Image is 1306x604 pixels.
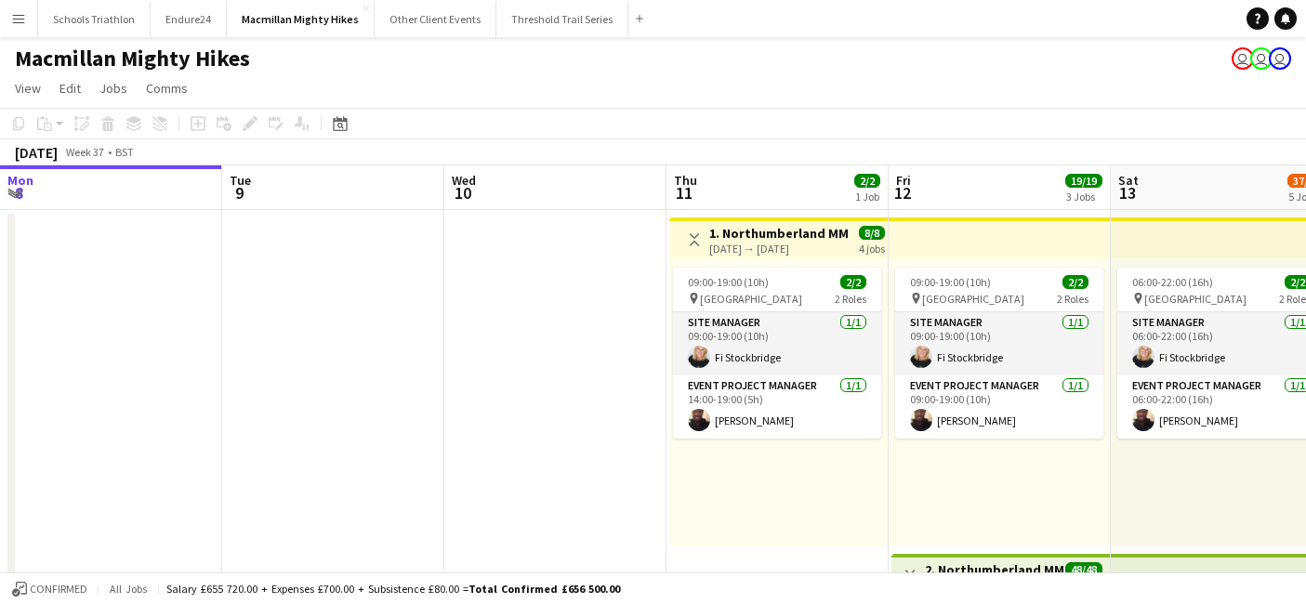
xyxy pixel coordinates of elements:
button: Threshold Trail Series [496,1,628,37]
app-card-role: Event Project Manager1/114:00-19:00 (5h)[PERSON_NAME] [673,375,881,439]
h3: 1. Northumberland MMH- 4 day role [709,225,848,242]
span: 12 [893,182,911,204]
span: 48/48 [1065,562,1102,576]
div: BST [115,145,134,159]
span: [GEOGRAPHIC_DATA] [922,292,1024,306]
div: [DATE] [15,143,58,162]
a: Jobs [92,76,135,100]
span: Mon [7,172,33,189]
span: 2 Roles [1057,292,1088,306]
span: Total Confirmed £656 500.00 [468,582,620,596]
span: 9 [227,182,251,204]
div: Salary £655 720.00 + Expenses £700.00 + Subsistence £80.00 = [166,582,620,596]
span: [GEOGRAPHIC_DATA] [1144,292,1247,306]
app-card-role: Event Project Manager1/109:00-19:00 (10h)[PERSON_NAME] [895,375,1103,439]
span: Wed [452,172,476,189]
span: Comms [146,80,188,97]
div: 3 Jobs [1066,190,1102,204]
button: Macmillan Mighty Hikes [227,1,375,37]
span: Confirmed [30,583,87,596]
app-job-card: 09:00-19:00 (10h)2/2 [GEOGRAPHIC_DATA]2 RolesSite Manager1/109:00-19:00 (10h)Fi StockbridgeEvent ... [895,268,1103,439]
span: Tue [230,172,251,189]
span: 19/19 [1065,174,1102,188]
app-card-role: Site Manager1/109:00-19:00 (10h)Fi Stockbridge [673,312,881,375]
span: 8/8 [859,226,885,240]
button: Other Client Events [375,1,496,37]
button: Confirmed [9,579,90,599]
h3: 2. Northumberland MMH- 3 day role [925,561,1063,578]
span: 2/2 [854,174,880,188]
span: 06:00-22:00 (16h) [1132,275,1213,289]
div: [DATE] → [DATE] [709,242,848,256]
span: 2 Roles [835,292,866,306]
h1: Macmillan Mighty Hikes [15,45,250,72]
a: Edit [52,76,88,100]
app-job-card: 09:00-19:00 (10h)2/2 [GEOGRAPHIC_DATA]2 RolesSite Manager1/109:00-19:00 (10h)Fi StockbridgeEvent ... [673,268,881,439]
span: 11 [671,182,697,204]
app-user-avatar: Liz Sutton [1269,47,1291,70]
span: 8 [5,182,33,204]
span: 09:00-19:00 (10h) [688,275,769,289]
span: View [15,80,41,97]
span: 2/2 [840,275,866,289]
span: Sat [1118,172,1139,189]
span: Thu [674,172,697,189]
div: 1 Job [855,190,879,204]
span: [GEOGRAPHIC_DATA] [700,292,802,306]
div: 4 jobs [859,240,885,256]
button: Schools Triathlon [38,1,151,37]
span: 10 [449,182,476,204]
span: Edit [59,80,81,97]
app-card-role: Site Manager1/109:00-19:00 (10h)Fi Stockbridge [895,312,1103,375]
a: Comms [139,76,195,100]
span: Fri [896,172,911,189]
span: 09:00-19:00 (10h) [910,275,991,289]
span: All jobs [106,582,151,596]
span: 13 [1115,182,1139,204]
span: 2/2 [1062,275,1088,289]
button: Endure24 [151,1,227,37]
app-user-avatar: Liz Sutton [1250,47,1273,70]
span: Jobs [99,80,127,97]
app-user-avatar: Liz Sutton [1232,47,1254,70]
span: Week 37 [61,145,108,159]
a: View [7,76,48,100]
